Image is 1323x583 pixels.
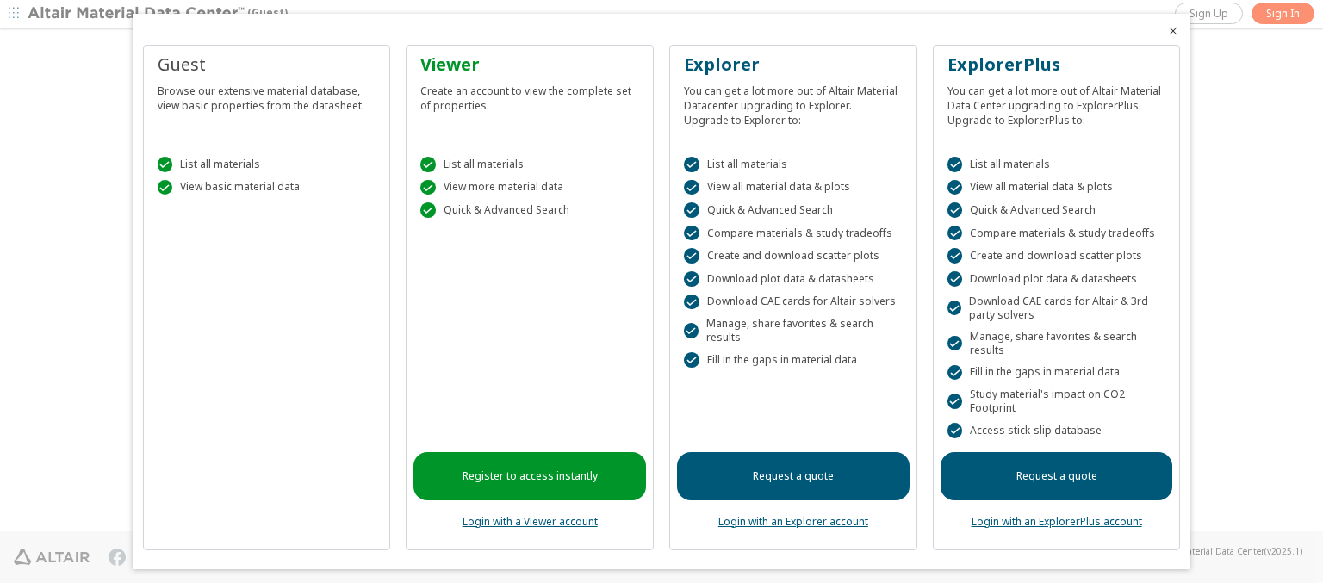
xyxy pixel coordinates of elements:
[947,248,1166,264] div: Create and download scatter plots
[420,77,639,113] div: Create an account to view the complete set of properties.
[947,157,963,172] div: 
[684,352,699,368] div: 
[677,452,910,500] a: Request a quote
[947,336,962,351] div: 
[420,202,639,218] div: Quick & Advanced Search
[947,301,961,316] div: 
[158,157,376,172] div: List all materials
[684,77,903,127] div: You can get a lot more out of Altair Material Datacenter upgrading to Explorer. Upgrade to Explor...
[420,53,639,77] div: Viewer
[947,271,1166,287] div: Download plot data & datasheets
[420,157,436,172] div: 
[420,180,639,195] div: View more material data
[947,157,1166,172] div: List all materials
[413,452,646,500] a: Register to access instantly
[684,295,903,310] div: Download CAE cards for Altair solvers
[420,157,639,172] div: List all materials
[684,202,699,218] div: 
[947,394,962,409] div: 
[158,180,376,195] div: View basic material data
[947,180,963,195] div: 
[684,157,903,172] div: List all materials
[684,317,903,344] div: Manage, share favorites & search results
[947,53,1166,77] div: ExplorerPlus
[947,295,1166,322] div: Download CAE cards for Altair & 3rd party solvers
[684,271,903,287] div: Download plot data & datasheets
[684,248,903,264] div: Create and download scatter plots
[684,352,903,368] div: Fill in the gaps in material data
[684,202,903,218] div: Quick & Advanced Search
[463,514,598,529] a: Login with a Viewer account
[158,157,173,172] div: 
[947,388,1166,415] div: Study material's impact on CO2 Footprint
[684,323,699,338] div: 
[684,295,699,310] div: 
[947,330,1166,357] div: Manage, share favorites & search results
[947,423,963,438] div: 
[1166,24,1180,38] button: Close
[947,271,963,287] div: 
[947,180,1166,195] div: View all material data & plots
[947,226,1166,241] div: Compare materials & study tradeoffs
[684,226,699,241] div: 
[684,226,903,241] div: Compare materials & study tradeoffs
[420,202,436,218] div: 
[947,365,963,381] div: 
[972,514,1142,529] a: Login with an ExplorerPlus account
[947,365,1166,381] div: Fill in the gaps in material data
[158,180,173,195] div: 
[718,514,868,529] a: Login with an Explorer account
[684,248,699,264] div: 
[947,77,1166,127] div: You can get a lot more out of Altair Material Data Center upgrading to ExplorerPlus. Upgrade to E...
[420,180,436,195] div: 
[947,226,963,241] div: 
[684,53,903,77] div: Explorer
[158,53,376,77] div: Guest
[947,423,1166,438] div: Access stick-slip database
[684,157,699,172] div: 
[941,452,1173,500] a: Request a quote
[684,180,699,195] div: 
[947,202,963,218] div: 
[158,77,376,113] div: Browse our extensive material database, view basic properties from the datasheet.
[684,271,699,287] div: 
[684,180,903,195] div: View all material data & plots
[947,248,963,264] div: 
[947,202,1166,218] div: Quick & Advanced Search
